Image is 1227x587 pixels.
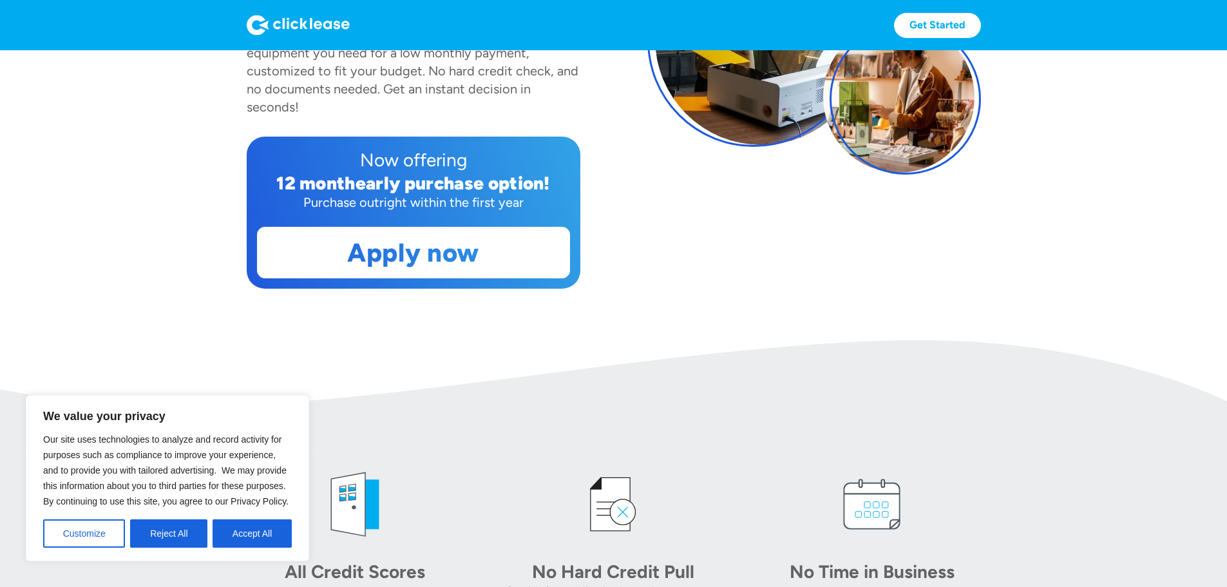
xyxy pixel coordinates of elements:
[247,15,350,35] img: Logo
[213,519,292,548] button: Accept All
[258,227,569,278] a: Apply now
[523,559,703,584] div: No Hard Credit Pull
[833,466,911,543] img: calendar icon
[130,519,207,548] button: Reject All
[247,27,578,115] div: has partnered with Clicklease to help you get the equipment you need for a low monthly payment, c...
[257,193,570,211] div: Purchase outright within the first year
[257,147,570,173] div: Now offering
[43,409,292,424] p: We value your privacy
[43,519,125,548] button: Customize
[276,172,356,194] div: 12 month
[316,466,394,543] img: welcome icon
[43,434,289,506] span: Our site uses technologies to analyze and record activity for purposes such as compliance to impr...
[575,466,652,543] img: credit icon
[894,13,981,38] a: Get Started
[26,395,309,561] div: We value your privacy
[356,172,550,194] div: early purchase option!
